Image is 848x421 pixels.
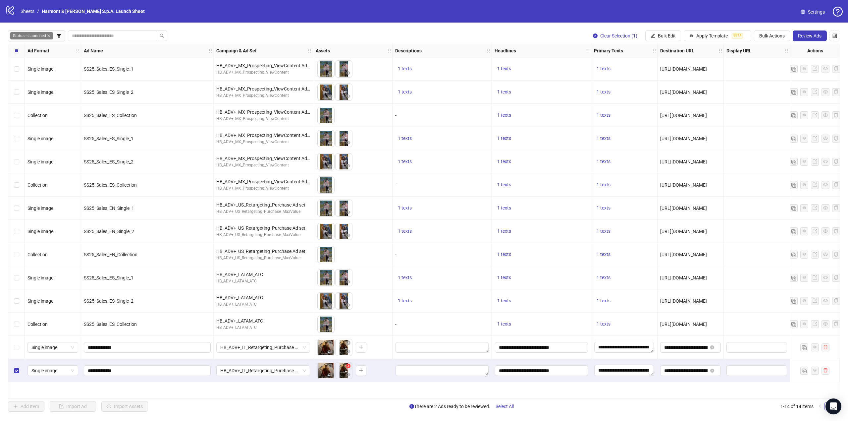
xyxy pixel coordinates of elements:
[328,187,333,191] span: eye
[398,89,412,94] span: 1 texts
[346,364,350,368] span: close-circle
[344,209,352,216] button: Preview
[798,33,821,38] span: Review Ads
[8,150,25,173] div: Select row 5
[813,113,817,117] span: export
[318,339,334,356] img: Asset 1
[395,365,489,376] div: Edit values
[328,349,333,354] span: eye
[220,342,306,352] span: HB_ADV+_IT_Retargeting_Purchase Gruppo di inserzioni
[495,297,514,305] button: 1 texts
[790,88,798,96] button: Duplicate
[326,162,334,170] button: Preview
[76,48,80,53] span: holder
[759,33,785,38] span: Bulk Actions
[754,30,790,41] button: Bulk Actions
[594,47,623,54] strong: Primary Texts
[710,345,714,349] span: close-circle
[594,365,655,376] div: Edit values
[344,232,352,240] button: Preview
[84,136,133,141] span: SS25_Sales_ES_Single_1
[326,339,334,347] button: Delete
[27,136,53,141] span: Single image
[8,44,25,57] div: Select all rows
[328,340,333,345] span: close-circle
[807,47,823,54] strong: Actions
[37,8,39,15] li: /
[597,228,610,234] span: 1 texts
[346,279,350,284] span: eye
[600,33,637,38] span: Clear Selection (1)
[318,153,334,170] img: Asset 1
[497,159,511,164] span: 1 texts
[328,303,333,307] span: eye
[326,232,334,240] button: Preview
[497,136,511,141] span: 1 texts
[818,404,822,408] span: left
[79,44,81,57] div: Resize Ad Format column
[344,162,352,170] button: Preview
[823,206,828,210] span: eye
[307,48,312,53] span: holder
[328,163,333,168] span: eye
[326,301,334,309] button: Preview
[318,362,334,379] div: Asset 1
[328,326,333,331] span: eye
[316,47,330,54] strong: Assets
[490,44,492,57] div: Resize Descriptions column
[597,205,610,210] span: 1 texts
[326,92,334,100] button: Preview
[597,136,610,141] span: 1 texts
[491,48,496,53] span: holder
[594,181,613,189] button: 1 texts
[660,136,707,141] span: [URL][DOMAIN_NAME]
[344,348,352,356] button: Preview
[344,362,352,370] button: Delete
[813,159,817,164] span: export
[813,136,817,141] span: export
[651,33,655,38] span: edit
[220,366,306,376] span: HB_ADV+_IT_Retargeting_Purchase Gruppo di inserzioni
[344,92,352,100] button: Preview
[823,229,828,233] span: eye
[398,66,412,71] span: 1 texts
[326,185,334,193] button: Preview
[790,135,798,143] button: Duplicate
[497,89,511,94] span: 1 texts
[495,274,514,282] button: 1 texts
[80,48,85,53] span: holder
[8,57,25,81] div: Select row 1
[8,197,25,220] div: Select row 7
[645,30,681,41] button: Bulk Edit
[336,200,352,216] img: Asset 2
[160,33,164,38] span: search
[825,398,841,414] div: Open Intercom Messenger
[495,47,516,54] strong: Headlines
[84,113,137,118] span: SS25_Sales_ES_Collection
[344,278,352,286] button: Preview
[495,365,588,376] div: Edit values
[813,229,817,233] span: export
[398,159,412,164] span: 1 texts
[344,139,352,147] button: Preview
[328,372,333,377] span: eye
[658,33,676,38] span: Bulk Edit
[823,159,828,164] span: eye
[318,130,334,147] img: Asset 1
[346,163,350,168] span: eye
[824,402,832,410] li: 1
[318,316,334,332] img: Asset 1
[356,365,366,376] button: Add
[813,298,817,303] span: export
[597,321,610,327] span: 1 texts
[318,246,334,263] img: Asset 1
[495,204,514,212] button: 1 texts
[497,321,511,327] span: 1 texts
[808,8,825,16] span: Settings
[726,47,752,54] strong: Display URL
[216,155,310,162] div: HB_ADV+_MX_Prospecting_ViewContent Ad set
[213,48,217,53] span: holder
[318,177,334,193] img: Asset 1
[387,48,392,53] span: holder
[495,158,514,166] button: 1 texts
